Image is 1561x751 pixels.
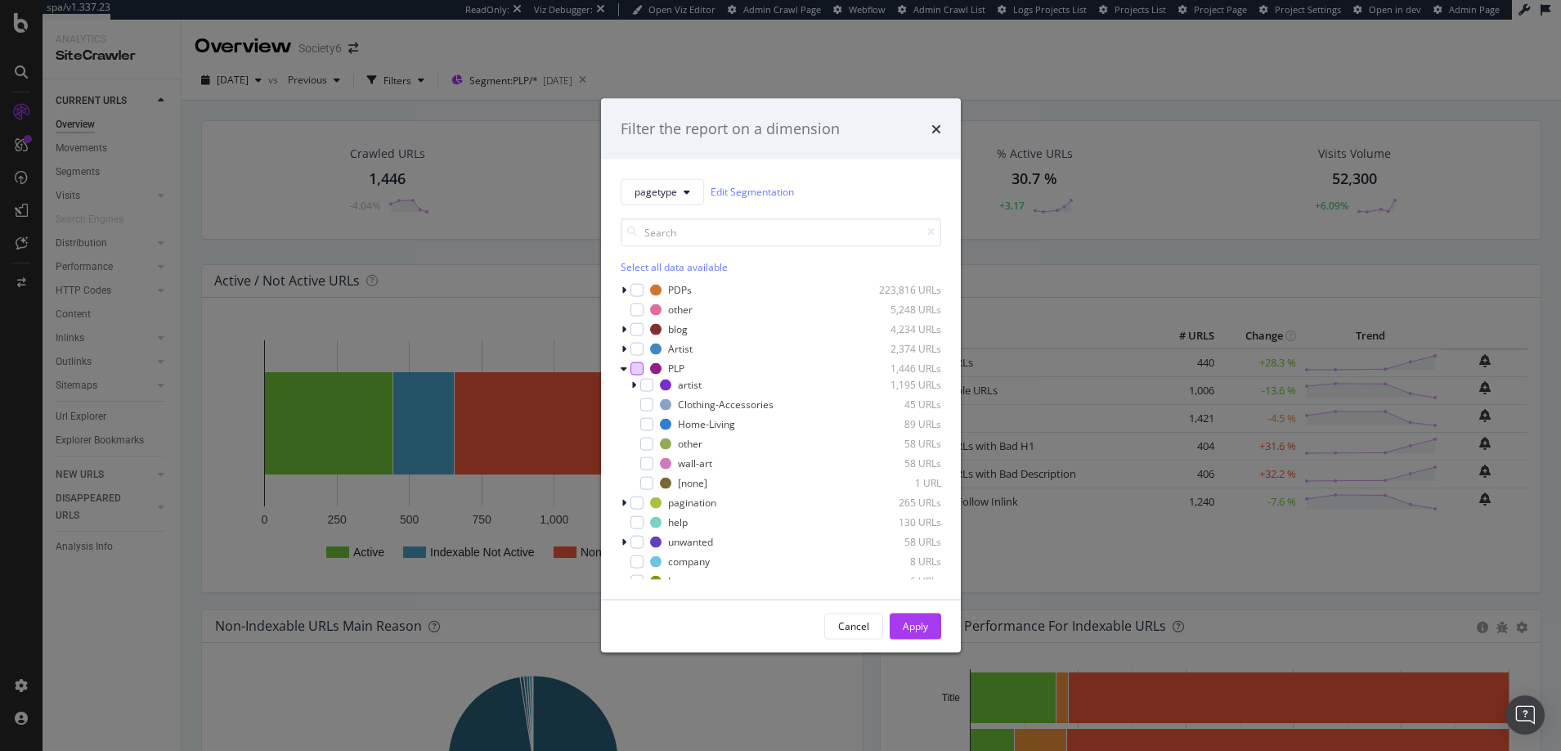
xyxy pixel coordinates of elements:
div: 130 URLs [861,515,941,529]
div: 8 URLs [861,555,941,569]
div: Clothing-Accessories [678,398,774,411]
div: [none] [678,476,707,490]
div: 4,234 URLs [861,322,941,336]
div: other [678,437,702,451]
div: modal [601,99,961,653]
div: blog [668,322,688,336]
div: help [668,515,688,529]
input: Search [621,218,941,246]
div: Apply [903,619,928,633]
div: Home-Living [678,417,735,431]
div: wall-art [678,456,712,470]
button: Apply [890,613,941,639]
div: pagination [668,496,716,510]
div: Artist [668,342,693,356]
div: 1,195 URLs [861,378,941,392]
div: times [931,119,941,140]
div: 58 URLs [861,437,941,451]
div: 58 URLs [861,456,941,470]
button: Cancel [824,613,883,639]
div: home [668,574,694,588]
div: 2,374 URLs [861,342,941,356]
button: pagetype [621,178,704,205]
div: Cancel [838,619,869,633]
div: artist [678,378,702,392]
div: 265 URLs [861,496,941,510]
div: 58 URLs [861,535,941,549]
div: Open Intercom Messenger [1505,695,1545,735]
div: other [668,303,693,317]
div: 89 URLs [861,417,941,431]
div: PDPs [668,283,692,297]
div: 6 URLs [861,574,941,588]
div: 45 URLs [861,398,941,411]
div: PLP [668,362,684,375]
a: Edit Segmentation [711,183,794,200]
div: unwanted [668,535,713,549]
div: company [668,555,710,569]
div: 223,816 URLs [861,283,941,297]
div: Filter the report on a dimension [621,119,840,140]
div: Select all data available [621,259,941,273]
div: 1,446 URLs [861,362,941,375]
span: pagetype [635,185,677,199]
div: 1 URL [861,476,941,490]
div: 5,248 URLs [861,303,941,317]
